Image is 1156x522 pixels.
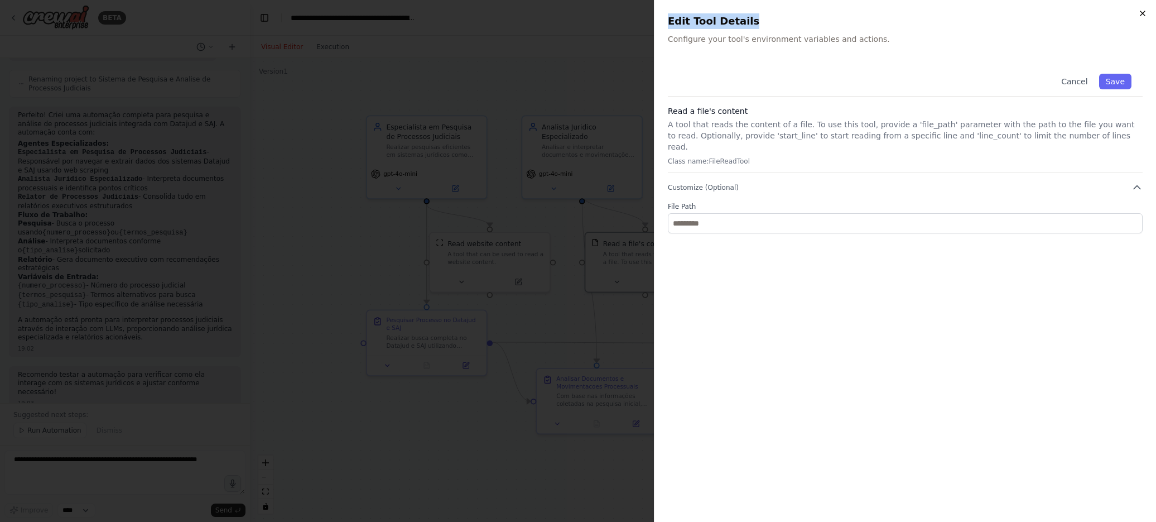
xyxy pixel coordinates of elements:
[668,106,1143,117] h3: Read a file's content
[668,157,1143,166] p: Class name: FileReadTool
[668,183,739,192] span: Customize (Optional)
[1099,74,1131,89] button: Save
[668,202,1143,211] label: File Path
[1054,74,1094,89] button: Cancel
[668,182,1143,193] button: Customize (Optional)
[668,33,1143,45] p: Configure your tool's environment variables and actions.
[668,13,1143,29] h2: Edit Tool Details
[668,119,1143,152] p: A tool that reads the content of a file. To use this tool, provide a 'file_path' parameter with t...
